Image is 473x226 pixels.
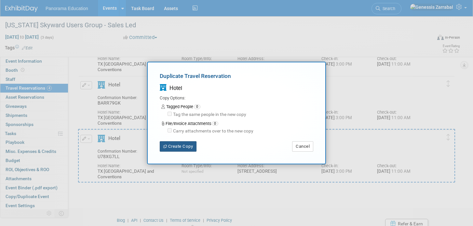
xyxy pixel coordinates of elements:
span: 0 [212,121,218,126]
span: 0 [194,105,200,109]
div: Duplicate Travel Reservation [160,72,313,83]
div: Copy Options: [160,95,313,101]
span: Hotel [169,85,182,91]
div: File/Invoice Attachments [161,121,313,127]
div: Tagged People [161,104,313,110]
button: Create Copy [160,141,196,152]
button: Cancel [292,141,313,152]
i: Hotel [160,84,167,91]
label: Tag the same people in the new copy [172,111,246,118]
label: Carry attachments over to the new copy [172,128,253,134]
